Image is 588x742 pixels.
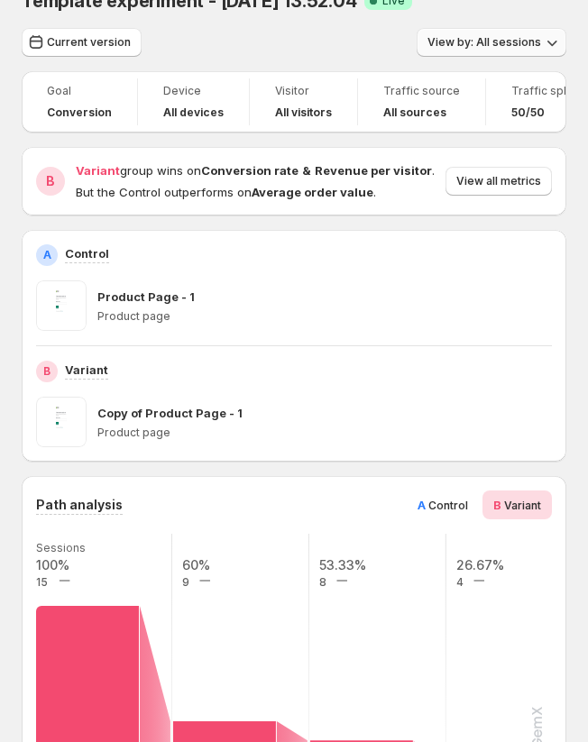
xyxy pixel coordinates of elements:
[383,105,446,120] h4: All sources
[47,82,112,122] a: GoalConversion
[36,280,87,331] img: Product Page - 1
[36,397,87,447] img: Copy of Product Page - 1
[163,84,224,98] span: Device
[456,575,464,589] text: 4
[511,84,573,98] span: Traffic split
[36,575,48,589] text: 15
[319,557,366,573] text: 53.33%
[182,557,210,573] text: 60%
[427,35,541,50] span: View by: All sessions
[418,498,426,512] span: A
[47,35,131,50] span: Current version
[456,174,541,188] span: View all metrics
[36,496,123,514] h3: Path analysis
[36,541,86,554] text: Sessions
[417,28,566,57] button: View by: All sessions
[302,163,311,178] strong: &
[383,82,460,122] a: Traffic sourceAll sources
[201,163,299,178] strong: Conversion rate
[76,185,376,199] span: But the Control outperforms on .
[46,172,55,190] h2: B
[97,309,552,324] p: Product page
[428,499,468,512] span: Control
[97,288,195,306] p: Product Page - 1
[315,163,432,178] strong: Revenue per visitor
[275,105,332,120] h4: All visitors
[76,163,435,178] span: group wins on .
[511,105,545,120] span: 50/50
[493,498,501,512] span: B
[47,84,112,98] span: Goal
[383,84,460,98] span: Traffic source
[43,364,51,379] h2: B
[36,557,69,573] text: 100%
[275,82,332,122] a: VisitorAll visitors
[65,361,108,379] p: Variant
[97,404,243,422] p: Copy of Product Page - 1
[511,82,573,122] a: Traffic split50/50
[163,105,224,120] h4: All devices
[182,575,189,589] text: 9
[43,248,51,262] h2: A
[97,426,552,440] p: Product page
[163,82,224,122] a: DeviceAll devices
[65,244,109,262] p: Control
[275,84,332,98] span: Visitor
[504,499,541,512] span: Variant
[76,163,120,178] span: Variant
[319,575,326,589] text: 8
[456,557,504,573] text: 26.67%
[47,105,112,120] span: Conversion
[252,185,373,199] strong: Average order value
[446,167,552,196] button: View all metrics
[22,28,142,57] button: Current version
